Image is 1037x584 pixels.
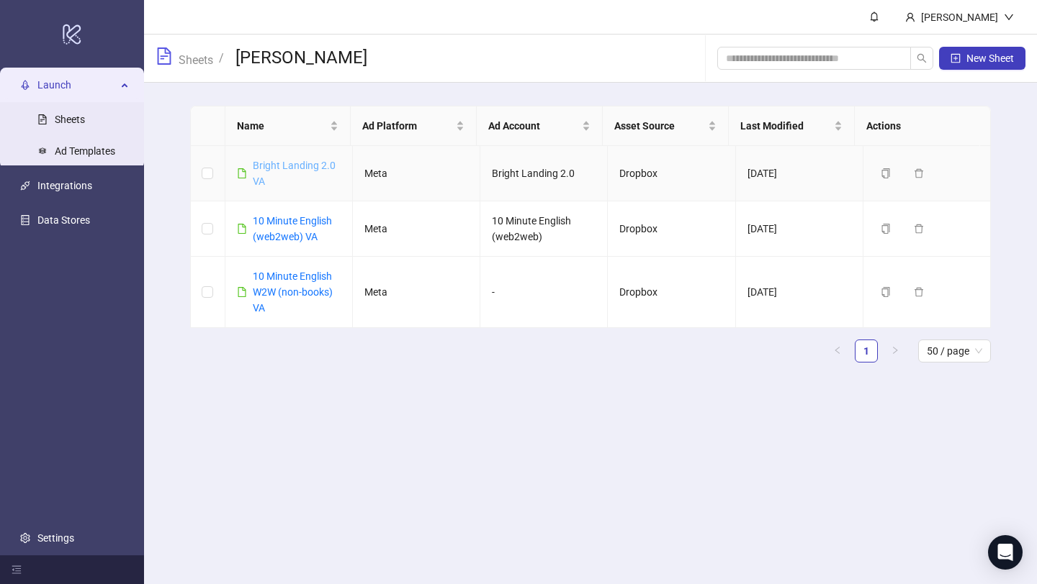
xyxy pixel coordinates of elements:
[891,346,899,355] span: right
[833,346,842,355] span: left
[855,106,981,146] th: Actions
[225,106,351,146] th: Name
[253,270,333,314] a: 10 Minute English W2W (non-books) VA
[353,201,480,257] td: Meta
[939,47,1025,70] button: New Sheet
[480,257,608,328] td: -
[237,168,247,178] span: file
[351,106,477,146] th: Ad Platform
[603,106,729,146] th: Asset Source
[37,180,92,191] a: Integrations
[736,146,863,201] td: [DATE]
[20,80,30,90] span: rocket
[353,257,480,328] td: Meta
[176,51,216,67] a: Sheets
[914,168,924,178] span: delete
[37,214,90,226] a: Data Stores
[55,114,85,125] a: Sheets
[881,287,891,297] span: copy
[736,201,863,257] td: [DATE]
[614,118,705,134] span: Asset Source
[917,53,927,63] span: search
[826,339,849,362] button: left
[1004,12,1014,22] span: down
[729,106,855,146] th: Last Modified
[237,118,328,134] span: Name
[884,339,907,362] button: right
[480,201,608,257] td: 10 Minute English (web2web)
[988,535,1023,570] div: Open Intercom Messenger
[966,53,1014,64] span: New Sheet
[37,532,74,544] a: Settings
[740,118,831,134] span: Last Modified
[156,47,173,65] span: file-text
[856,340,877,362] a: 1
[905,12,915,22] span: user
[253,215,332,242] a: 10 Minute English (web2web) VA
[477,106,603,146] th: Ad Account
[915,9,1004,25] div: [PERSON_NAME]
[362,118,453,134] span: Ad Platform
[927,340,982,362] span: 50 / page
[608,257,735,328] td: Dropbox
[253,160,336,187] a: Bright Landing 2.0 VA
[914,287,924,297] span: delete
[55,145,115,157] a: Ad Templates
[826,339,849,362] li: Previous Page
[855,339,878,362] li: 1
[914,224,924,234] span: delete
[235,47,367,70] h3: [PERSON_NAME]
[608,146,735,201] td: Dropbox
[480,146,608,201] td: Bright Landing 2.0
[488,118,579,134] span: Ad Account
[12,565,22,575] span: menu-fold
[353,146,480,201] td: Meta
[736,257,863,328] td: [DATE]
[869,12,879,22] span: bell
[237,287,247,297] span: file
[219,47,224,70] li: /
[237,224,247,234] span: file
[918,339,991,362] div: Page Size
[608,201,735,257] td: Dropbox
[881,168,891,178] span: copy
[951,53,961,63] span: plus-square
[884,339,907,362] li: Next Page
[37,70,117,99] span: Launch
[881,224,891,234] span: copy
